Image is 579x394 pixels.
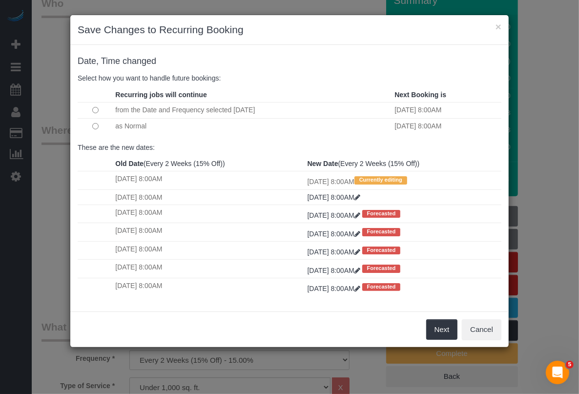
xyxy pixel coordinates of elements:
td: [DATE] 8:00AM [113,223,305,241]
span: Currently editing [354,176,407,184]
button: Next [426,319,458,340]
button: Cancel [462,319,501,340]
a: [DATE] 8:00AM [308,285,362,292]
span: Forecasted [362,247,401,254]
th: (Every 2 Weeks (15% Off)) [113,156,305,171]
th: (Every 2 Weeks (15% Off)) [305,156,501,171]
span: Forecasted [362,283,401,291]
p: Select how you want to handle future bookings: [78,73,501,83]
strong: New Date [308,160,338,167]
td: as Normal [113,118,392,134]
td: [DATE] 8:00AM [305,171,501,189]
span: Date, Time [78,56,120,66]
a: [DATE] 8:00AM [308,211,362,219]
td: [DATE] 8:00AM [113,171,305,189]
td: [DATE] 8:00AM [113,260,305,278]
td: [DATE] 8:00AM [113,241,305,259]
span: Forecasted [362,228,401,236]
p: These are the new dates: [78,143,501,152]
strong: Old Date [115,160,144,167]
a: [DATE] 8:00AM [308,267,362,274]
td: from the Date and Frequency selected [DATE] [113,102,392,118]
h3: Save Changes to Recurring Booking [78,22,501,37]
strong: Recurring jobs will continue [115,91,207,99]
td: [DATE] 8:00AM [392,102,501,118]
a: [DATE] 8:00AM [308,193,360,201]
span: 5 [566,361,574,369]
a: [DATE] 8:00AM [308,230,362,238]
iframe: Intercom live chat [546,361,569,384]
td: [DATE] 8:00AM [113,278,305,296]
span: Forecasted [362,265,401,272]
a: [DATE] 8:00AM [308,248,362,256]
button: × [496,21,501,32]
h4: changed [78,57,501,66]
span: Forecasted [362,210,401,218]
strong: Next Booking is [394,91,446,99]
td: [DATE] 8:00AM [113,189,305,205]
td: [DATE] 8:00AM [113,205,305,223]
td: [DATE] 8:00AM [392,118,501,134]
